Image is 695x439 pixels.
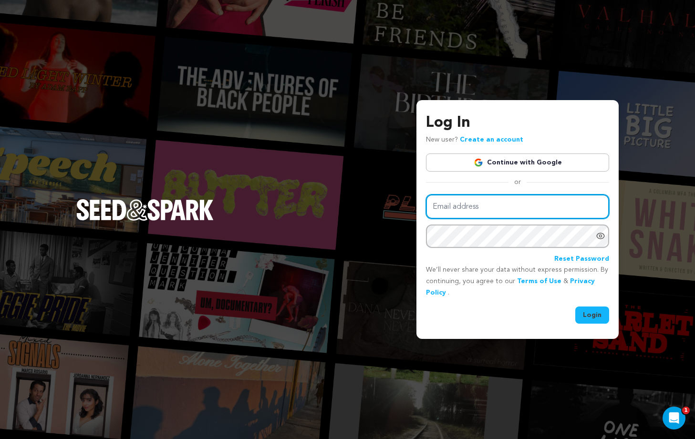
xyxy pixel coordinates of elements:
a: Create an account [460,136,523,143]
iframe: Intercom live chat [663,407,685,429]
a: Terms of Use [517,278,561,285]
a: Seed&Spark Homepage [76,199,214,239]
a: Show password as plain text. Warning: this will display your password on the screen. [596,231,605,241]
img: Seed&Spark Logo [76,199,214,220]
h3: Log In [426,112,609,134]
button: Login [575,306,609,324]
span: 1 [682,407,690,414]
a: Continue with Google [426,153,609,172]
p: New user? [426,134,523,146]
p: We’ll never share your data without express permission. By continuing, you agree to our & . [426,265,609,298]
a: Privacy Policy [426,278,595,296]
a: Reset Password [554,254,609,265]
img: Google logo [474,158,483,167]
span: or [508,177,527,187]
input: Email address [426,194,609,219]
